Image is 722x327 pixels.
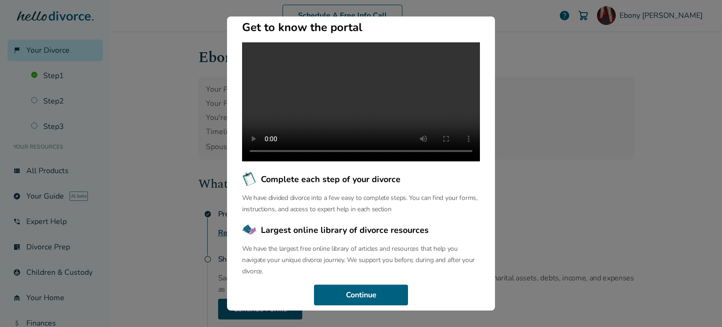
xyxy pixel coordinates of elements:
[242,223,257,238] img: Largest online library of divorce resources
[261,224,429,236] span: Largest online library of divorce resources
[242,172,257,187] img: Complete each step of your divorce
[242,243,480,277] p: We have the largest free online library of articles and resources that help you navigate your uni...
[314,285,408,305] button: Continue
[675,282,722,327] iframe: Chat Widget
[242,20,480,35] h2: Get to know the portal
[261,173,400,185] span: Complete each step of your divorce
[242,192,480,215] p: We have divided divorce into a few easy to complete steps. You can find your forms, instructions,...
